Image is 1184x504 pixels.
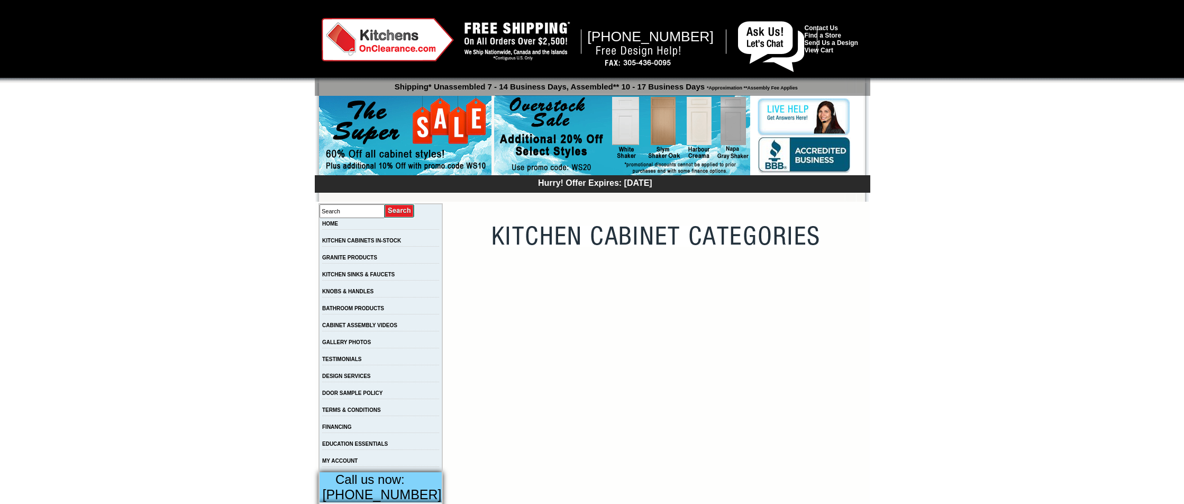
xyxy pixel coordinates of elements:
[322,238,401,244] a: KITCHEN CABINETS IN-STOCK
[385,204,415,218] input: Submit
[322,272,395,277] a: KITCHEN SINKS & FAUCETS
[587,29,714,44] span: [PHONE_NUMBER]
[322,255,377,260] a: GRANITE PRODUCTS
[322,373,371,379] a: DESIGN SERVICES
[805,39,858,47] a: Send Us a Design
[322,221,338,227] a: HOME
[322,322,397,328] a: CABINET ASSEMBLY VIDEOS
[322,305,384,311] a: BATHROOM PRODUCTS
[323,487,442,502] span: [PHONE_NUMBER]
[705,83,798,91] span: *Approximation **Assembly Fee Applies
[805,32,841,39] a: Find a Store
[322,339,371,345] a: GALLERY PHOTOS
[322,407,381,413] a: TERMS & CONDITIONS
[322,424,352,430] a: FINANCING
[322,390,382,396] a: DOOR SAMPLE POLICY
[322,458,358,464] a: MY ACCOUNT
[805,24,838,32] a: Contact Us
[322,441,388,447] a: EDUCATION ESSENTIALS
[320,177,870,188] div: Hurry! Offer Expires: [DATE]
[805,47,833,54] a: View Cart
[322,18,454,61] img: Kitchens on Clearance Logo
[322,356,361,362] a: TESTIMONIALS
[335,472,405,487] span: Call us now:
[320,77,870,91] p: Shipping* Unassembled 7 - 14 Business Days, Assembled** 10 - 17 Business Days
[322,289,374,294] a: KNOBS & HANDLES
